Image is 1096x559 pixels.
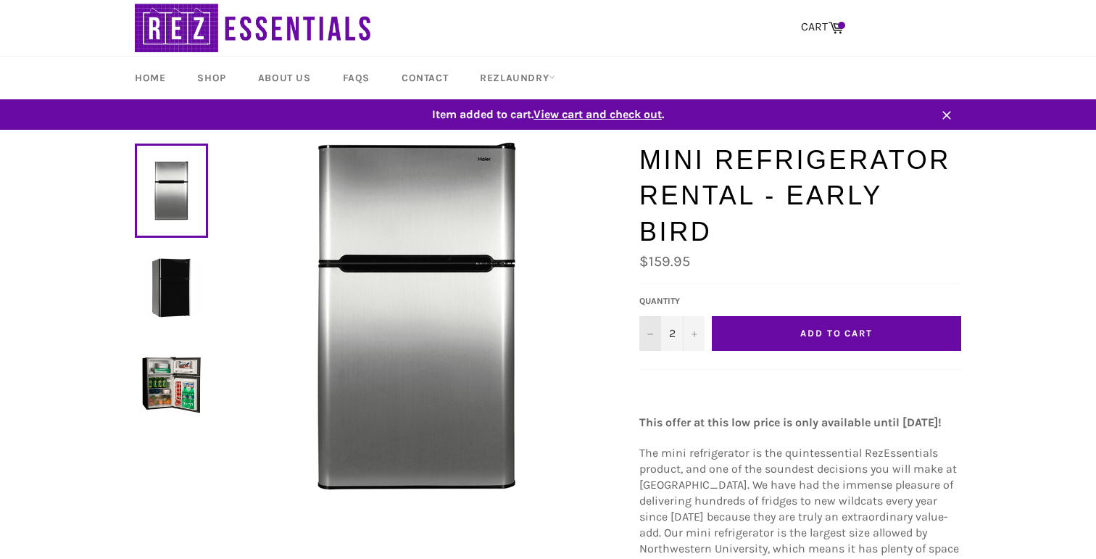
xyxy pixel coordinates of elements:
a: Contact [387,57,462,99]
span: Item added to cart. . [120,107,976,123]
a: Shop [183,57,240,99]
a: RezLaundry [465,57,570,99]
a: About Us [244,57,325,99]
label: Quantity [639,295,705,307]
a: FAQs [328,57,384,99]
a: Home [120,57,180,99]
button: Increase quantity [683,316,705,351]
strong: This offer at this low price is only available until [DATE]! [639,415,942,429]
img: Mini Refrigerator Rental - Early Bird [243,142,591,490]
a: Item added to cart.View cart and check out. [120,99,976,130]
button: Decrease quantity [639,316,661,351]
img: Mini Refrigerator Rental - Early Bird [142,355,201,414]
span: $159.95 [639,253,690,270]
h1: Mini Refrigerator Rental - Early Bird [639,142,961,250]
span: Add to Cart [800,328,873,339]
span: View cart and check out [534,107,662,121]
a: CART [794,12,851,43]
img: Mini Refrigerator Rental - Early Bird [142,258,201,317]
button: Add to Cart [712,316,961,351]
